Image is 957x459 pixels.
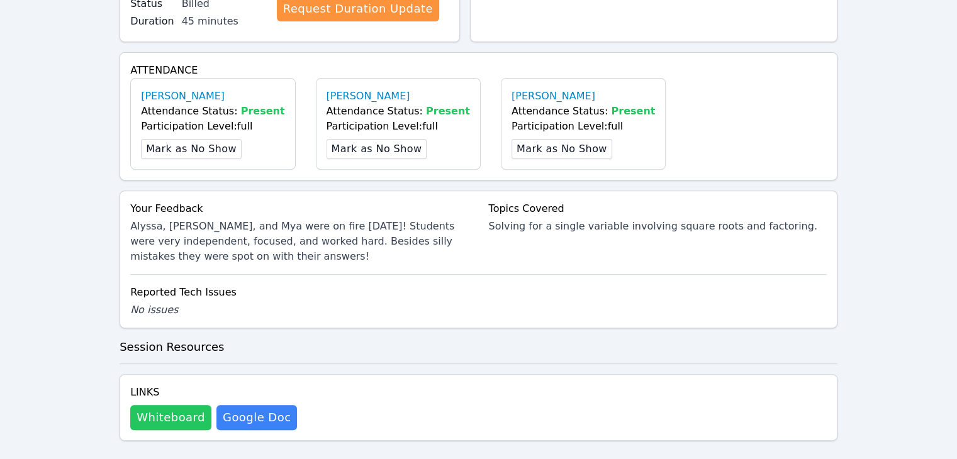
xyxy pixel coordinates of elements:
[141,139,242,159] button: Mark as No Show
[241,105,285,117] span: Present
[327,104,470,119] div: Attendance Status:
[489,219,827,234] div: Solving for a single variable involving square roots and factoring.
[512,89,595,104] a: [PERSON_NAME]
[130,385,297,400] h4: Links
[130,304,178,316] span: No issues
[426,105,470,117] span: Present
[130,405,211,430] button: Whiteboard
[611,105,655,117] span: Present
[130,219,468,264] div: Alyssa, [PERSON_NAME], and Mya were on fire [DATE]! Students were very independent, focused, and ...
[512,119,655,134] div: Participation Level: full
[141,104,284,119] div: Attendance Status:
[489,201,827,216] div: Topics Covered
[512,104,655,119] div: Attendance Status:
[327,89,410,104] a: [PERSON_NAME]
[216,405,297,430] a: Google Doc
[512,139,612,159] button: Mark as No Show
[182,14,267,29] div: 45 minutes
[327,119,470,134] div: Participation Level: full
[120,338,837,356] h3: Session Resources
[141,89,225,104] a: [PERSON_NAME]
[130,14,174,29] label: Duration
[130,285,827,300] div: Reported Tech Issues
[327,139,427,159] button: Mark as No Show
[141,119,284,134] div: Participation Level: full
[130,201,468,216] div: Your Feedback
[130,63,827,78] h4: Attendance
